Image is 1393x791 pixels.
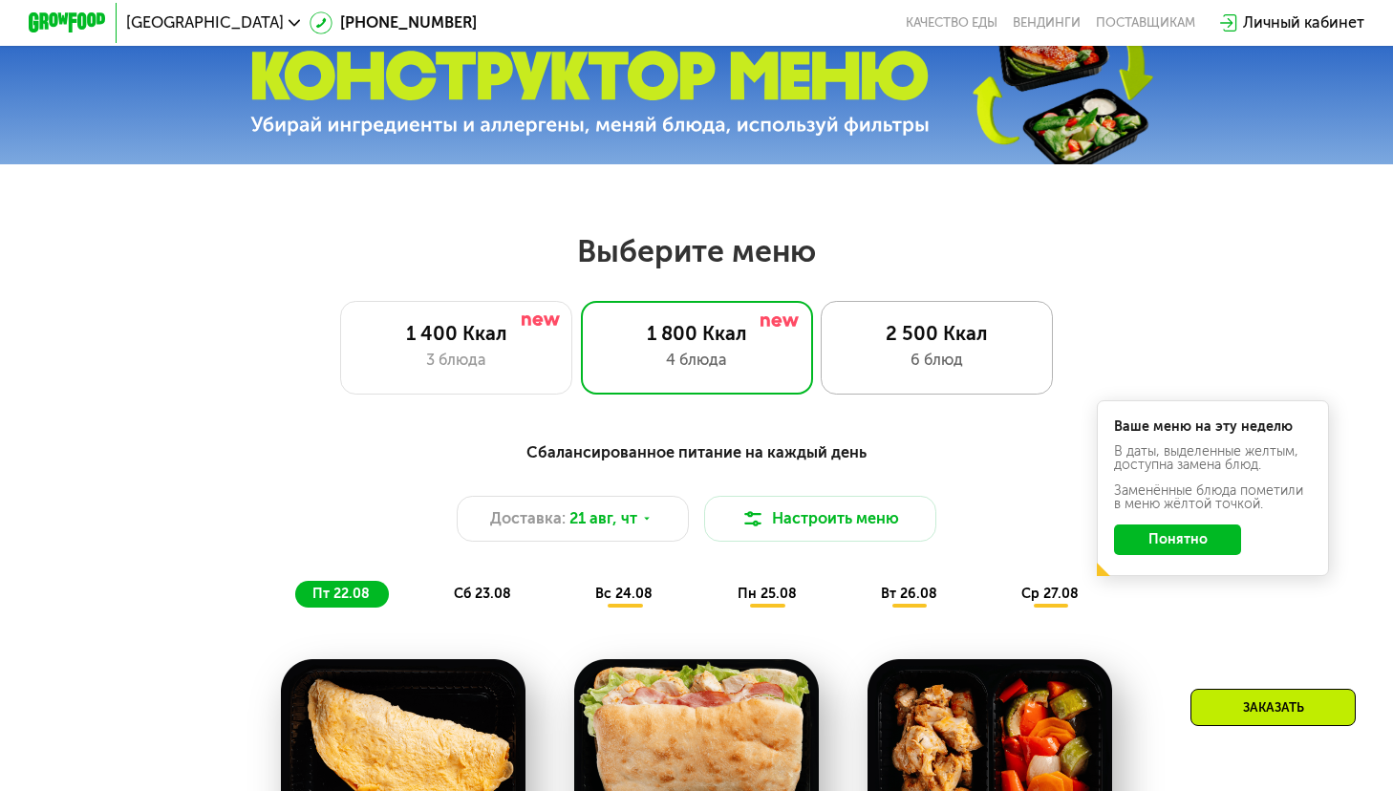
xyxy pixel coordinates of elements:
[361,349,553,372] div: 3 блюда
[738,586,797,602] span: пн 25.08
[1021,586,1079,602] span: ср 27.08
[1013,15,1081,31] a: Вендинги
[881,586,937,602] span: вт 26.08
[1096,15,1195,31] div: поставщикам
[841,349,1033,372] div: 6 блюд
[490,507,566,530] span: Доставка:
[906,15,997,31] a: Качество еды
[62,232,1331,270] h2: Выберите меню
[704,496,936,543] button: Настроить меню
[1114,445,1312,472] div: В даты, выделенные желтым, доступна замена блюд.
[126,15,284,31] span: [GEOGRAPHIC_DATA]
[841,322,1033,345] div: 2 500 Ккал
[124,440,1270,464] div: Сбалансированное питание на каждый день
[312,586,370,602] span: пт 22.08
[454,586,511,602] span: сб 23.08
[310,11,477,34] a: [PHONE_NUMBER]
[601,349,793,372] div: 4 блюда
[361,322,553,345] div: 1 400 Ккал
[595,586,653,602] span: вс 24.08
[1114,420,1312,434] div: Ваше меню на эту неделю
[1190,689,1356,726] div: Заказать
[601,322,793,345] div: 1 800 Ккал
[1114,524,1241,555] button: Понятно
[1243,11,1364,34] div: Личный кабинет
[569,507,637,530] span: 21 авг, чт
[1114,484,1312,511] div: Заменённые блюда пометили в меню жёлтой точкой.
